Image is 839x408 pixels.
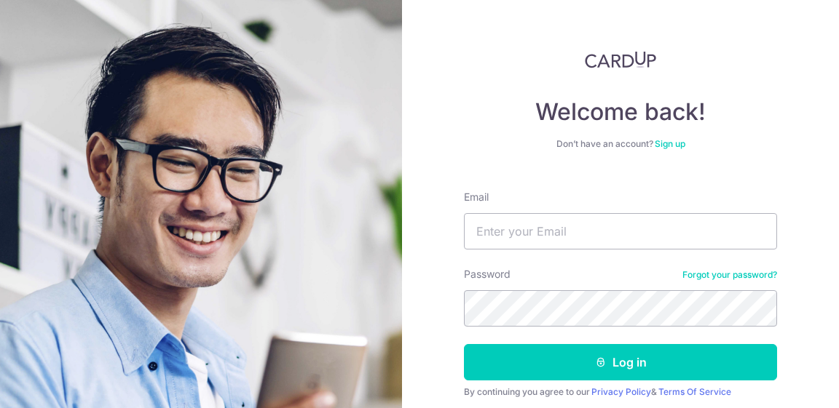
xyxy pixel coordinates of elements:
[464,213,777,249] input: Enter your Email
[591,386,651,397] a: Privacy Policy
[464,386,777,398] div: By continuing you agree to our &
[464,267,511,281] label: Password
[464,344,777,380] button: Log in
[464,138,777,150] div: Don’t have an account?
[585,51,656,68] img: CardUp Logo
[682,269,777,281] a: Forgot your password?
[655,138,685,149] a: Sign up
[464,97,777,127] h4: Welcome back!
[464,190,489,204] label: Email
[658,386,731,397] a: Terms Of Service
